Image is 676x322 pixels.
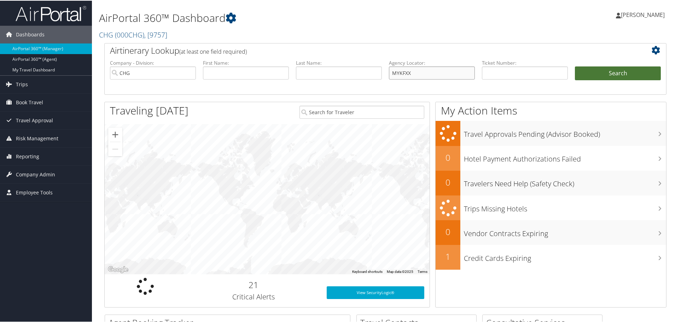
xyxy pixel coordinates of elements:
[464,224,666,238] h3: Vendor Contracts Expiring
[191,291,316,301] h3: Critical Alerts
[464,200,666,213] h3: Trips Missing Hotels
[436,103,666,117] h1: My Action Items
[203,59,289,66] label: First Name:
[16,75,28,93] span: Trips
[436,219,666,244] a: 0Vendor Contracts Expiring
[436,120,666,145] a: Travel Approvals Pending (Advisor Booked)
[464,175,666,188] h3: Travelers Need Help (Safety Check)
[110,59,196,66] label: Company - Division:
[327,286,424,298] a: View SecurityLogic®
[436,170,666,195] a: 0Travelers Need Help (Safety Check)
[115,29,144,39] span: ( 000CHG )
[191,278,316,290] h2: 21
[16,165,55,183] span: Company Admin
[108,127,122,141] button: Zoom in
[296,59,382,66] label: Last Name:
[110,103,188,117] h1: Traveling [DATE]
[436,151,460,163] h2: 0
[575,66,661,80] button: Search
[418,269,427,273] a: Terms (opens in new tab)
[16,25,45,43] span: Dashboards
[299,105,424,118] input: Search for Traveler
[621,10,665,18] span: [PERSON_NAME]
[464,125,666,139] h3: Travel Approvals Pending (Advisor Booked)
[482,59,568,66] label: Ticket Number:
[464,249,666,263] h3: Credit Cards Expiring
[110,44,614,56] h2: Airtinerary Lookup
[436,176,460,188] h2: 0
[352,269,383,274] button: Keyboard shortcuts
[464,150,666,163] h3: Hotel Payment Authorizations Failed
[99,10,481,25] h1: AirPortal 360™ Dashboard
[179,47,247,55] span: (at least one field required)
[16,93,43,111] span: Book Travel
[106,264,130,274] img: Google
[16,147,39,165] span: Reporting
[387,269,413,273] span: Map data ©2025
[99,29,167,39] a: CHG
[436,225,460,237] h2: 0
[106,264,130,274] a: Open this area in Google Maps (opens a new window)
[16,183,53,201] span: Employee Tools
[108,141,122,156] button: Zoom out
[16,5,86,21] img: airportal-logo.png
[436,145,666,170] a: 0Hotel Payment Authorizations Failed
[16,111,53,129] span: Travel Approval
[616,4,672,25] a: [PERSON_NAME]
[436,195,666,220] a: Trips Missing Hotels
[436,244,666,269] a: 1Credit Cards Expiring
[389,59,475,66] label: Agency Locator:
[144,29,167,39] span: , [ 9757 ]
[436,250,460,262] h2: 1
[16,129,58,147] span: Risk Management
